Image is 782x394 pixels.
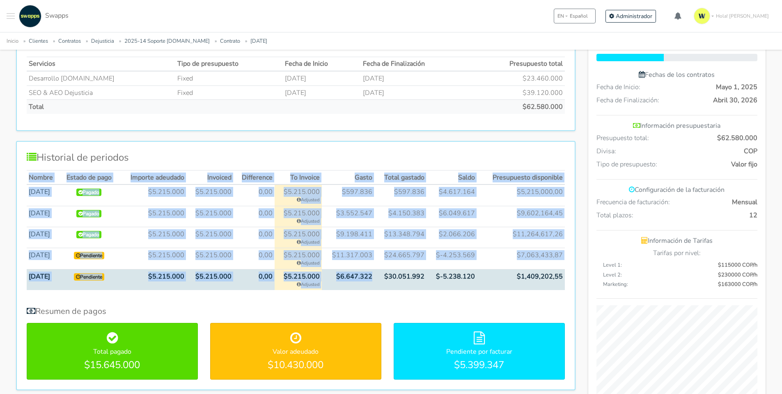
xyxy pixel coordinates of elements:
[322,269,374,290] td: $6.647.322
[29,251,50,260] a: [DATE]
[322,227,374,248] td: $9.198.411
[175,71,283,85] td: Fixed
[277,260,320,267] small: Adjusted
[29,187,50,196] a: [DATE]
[186,206,234,227] td: $5.215.000
[7,5,15,28] button: Toggle navigation menu
[361,71,470,85] td: [DATE]
[427,170,477,184] th: Saldo
[596,71,757,79] h6: Fechas de los contratos
[283,57,361,71] th: Fecha de Inicio
[374,184,426,206] td: $597.836
[27,306,565,316] h5: Resumen de pagos
[374,227,426,248] td: $13.348.794
[76,231,101,238] span: Pagado
[603,271,622,279] span: Level 2:
[596,146,616,156] span: Divisa:
[60,170,118,184] th: Estado de pago
[27,71,175,85] td: Desarrollo [DOMAIN_NAME]
[374,248,426,269] td: $24.665.797
[277,197,320,204] small: Adjusted
[477,227,565,248] td: $11,264,617,26
[716,82,757,92] span: Mayo 1, 2025
[477,269,565,290] td: $1,409,202,55
[74,273,104,281] span: Pendiente
[234,248,275,269] td: 0,00
[118,184,186,206] td: $5.215.000
[277,281,320,288] small: Adjusted
[361,85,470,100] td: [DATE]
[219,348,373,356] h6: Valor adeudado
[427,248,477,269] td: $-4.253.569
[275,170,322,184] th: To Invoice
[27,170,60,184] th: Nombre
[596,237,757,245] h6: Información de Tarifas
[74,252,104,259] span: Pendiente
[402,359,556,371] h4: $5.399.347
[250,37,267,45] a: [DATE]
[45,11,69,20] span: Swapps
[570,12,588,20] span: Español
[427,269,477,290] td: $-5.238.120
[596,133,649,143] span: Presupuesto total:
[596,159,657,169] span: Tipo de presupuesto:
[118,269,186,290] td: $5.215.000
[653,249,701,258] span: Tarifas por nivel:
[186,227,234,248] td: $5.215.000
[596,197,670,207] span: Frecuencia de facturación:
[322,206,374,227] td: $3.552.547
[596,82,640,92] span: Fecha de Inicio:
[58,37,81,45] a: Contratos
[596,95,659,105] span: Fecha de Finalización:
[277,250,320,267] div: Period Work: $11.317.003 + Prior Adj: $-6.102.003
[91,37,114,45] a: Dejusticia
[718,261,757,269] span: $115000 COP/h
[186,184,234,206] td: $5.215.000
[234,206,275,227] td: 0,00
[186,248,234,269] td: $5.215.000
[277,187,320,204] div: Period Work: $597.836 + Prior Adj: + $4.617.164
[554,9,596,23] button: ENEspañol
[470,85,565,100] td: $39.120.000
[322,184,374,206] td: $597.836
[616,12,652,20] span: Administrador
[234,269,275,290] td: 0,00
[186,269,234,290] td: $5.215.000
[118,248,186,269] td: $5.215.000
[470,100,565,114] td: $62.580.000
[175,57,283,71] th: Tipo de presupuesto
[717,133,757,143] span: $62.580.000
[744,146,757,156] span: COP
[277,218,320,225] small: Adjusted
[7,37,18,45] a: Inicio
[596,186,757,194] h6: Configuración de la facturación
[374,206,426,227] td: $4.150.383
[29,230,50,239] a: [DATE]
[234,184,275,206] td: 0,00
[603,281,628,288] span: Marketing:
[29,209,50,218] a: [DATE]
[477,170,565,184] th: Presupuesto disponible
[749,210,757,220] span: 12
[118,206,186,227] td: $5.215.000
[477,206,565,227] td: $9,602,164,45
[29,37,48,45] a: Clientes
[118,227,186,248] td: $5.215.000
[718,281,757,288] span: $163000 COP/h
[124,37,210,45] a: 2025-14 Soporte [DOMAIN_NAME]
[374,170,426,184] th: Total gastado
[596,122,757,130] h6: Información presupuestaria
[477,248,565,269] td: $7,063,433,87
[175,85,283,100] td: Fixed
[322,248,374,269] td: $11.317.003
[470,57,565,71] th: Presupuesto total
[35,348,189,356] h6: Total pagado
[427,227,477,248] td: $2.066.206
[118,170,186,184] th: Importe adeudado
[596,210,633,220] span: Total plazos:
[277,239,320,246] small: Adjusted
[716,12,769,20] span: Hola! [PERSON_NAME]
[17,5,69,28] a: Swapps
[220,37,240,45] a: Contrato
[19,5,41,28] img: swapps-linkedin-v2.jpg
